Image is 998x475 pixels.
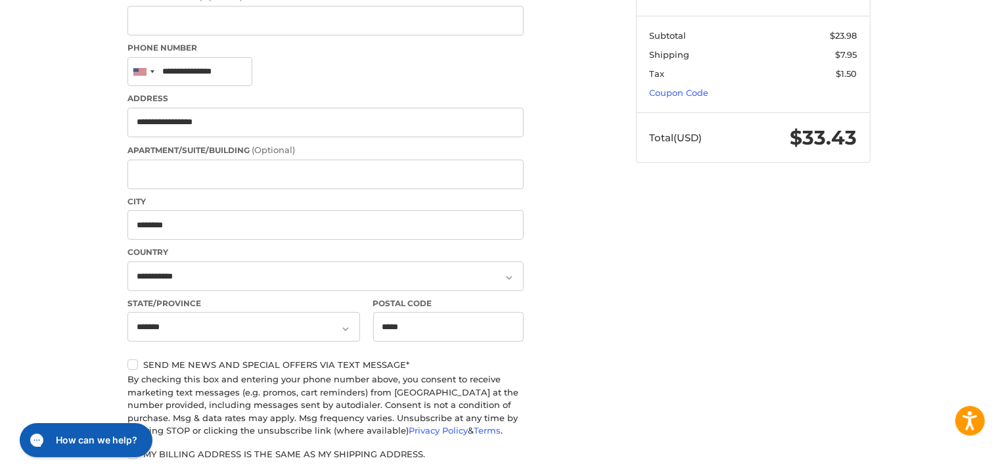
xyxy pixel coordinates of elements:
[127,373,524,438] div: By checking this box and entering your phone number above, you consent to receive marketing text ...
[650,87,709,98] a: Coupon Code
[252,145,295,155] small: (Optional)
[127,42,524,54] label: Phone Number
[127,93,524,104] label: Address
[836,68,857,79] span: $1.50
[650,68,665,79] span: Tax
[790,125,857,150] span: $33.43
[127,246,524,258] label: Country
[127,449,524,459] label: My billing address is the same as my shipping address.
[127,298,360,309] label: State/Province
[830,30,857,41] span: $23.98
[127,144,524,157] label: Apartment/Suite/Building
[650,49,690,60] span: Shipping
[127,196,524,208] label: City
[13,418,156,462] iframe: Gorgias live chat messenger
[650,131,702,144] span: Total (USD)
[474,425,501,436] a: Terms
[409,425,468,436] a: Privacy Policy
[127,359,524,370] label: Send me news and special offers via text message*
[836,49,857,60] span: $7.95
[650,30,687,41] span: Subtotal
[128,58,158,86] div: United States: +1
[373,298,524,309] label: Postal Code
[890,440,998,475] iframe: Google Customer Reviews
